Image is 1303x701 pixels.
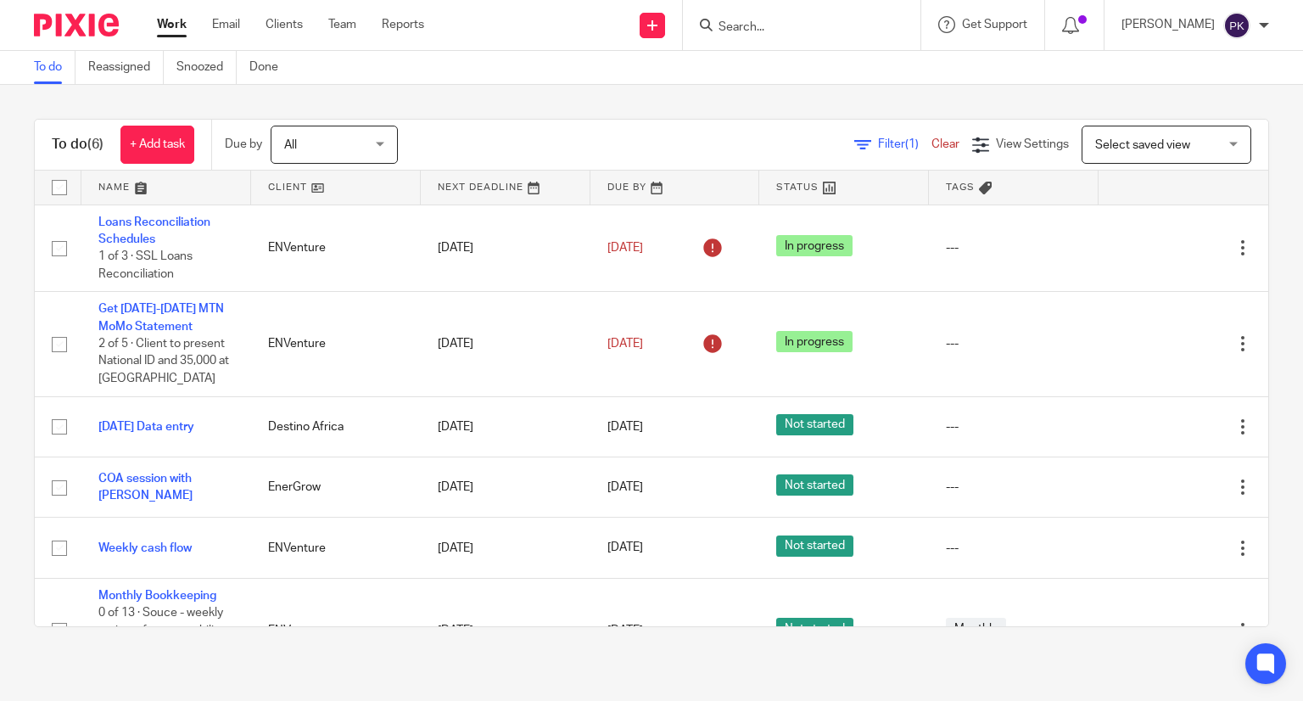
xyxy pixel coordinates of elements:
a: Monthly Bookkeeping [98,590,216,602]
span: [DATE] [607,542,643,554]
a: Done [249,51,291,84]
td: [DATE] [421,292,590,396]
td: [DATE] [421,457,590,518]
div: --- [946,479,1082,496]
img: Pixie [34,14,119,36]
a: To do [34,51,75,84]
span: [DATE] [607,421,643,433]
a: COA session with [PERSON_NAME] [98,473,193,502]
span: (1) [905,138,919,150]
a: Work [157,16,187,33]
span: In progress [776,331,853,352]
a: + Add task [120,126,194,164]
span: [DATE] [607,338,643,350]
span: [DATE] [607,481,643,493]
input: Search [717,20,870,36]
a: Snoozed [176,51,237,84]
span: Get Support [962,19,1027,31]
span: Monthly [946,618,1006,639]
td: [DATE] [421,518,590,578]
div: --- [946,335,1082,352]
a: Team [328,16,356,33]
span: Not started [776,536,853,557]
td: EnerGrow [251,457,421,518]
div: --- [946,239,1082,256]
a: Get [DATE]-[DATE] MTN MoMo Statement [98,303,224,332]
span: View Settings [996,138,1069,150]
a: [DATE] Data entry [98,421,194,433]
td: Destino Africa [251,396,421,457]
a: Email [212,16,240,33]
a: Clear [931,138,959,150]
span: 1 of 3 · SSL Loans Reconciliation [98,250,193,280]
td: ENVenture [251,205,421,292]
a: Weekly cash flow [98,542,192,554]
span: 0 of 13 · Souce - weekly review of accountability status of transactions + scan of... [98,607,224,671]
h1: To do [52,136,103,154]
p: [PERSON_NAME] [1121,16,1215,33]
div: --- [946,418,1082,435]
span: All [284,139,297,151]
td: [DATE] [421,396,590,457]
td: [DATE] [421,205,590,292]
span: Not started [776,474,853,496]
span: [DATE] [607,625,643,637]
td: [DATE] [421,578,590,682]
img: svg%3E [1223,12,1250,39]
span: Select saved view [1095,139,1190,151]
a: Clients [266,16,303,33]
div: --- [946,540,1082,557]
span: In progress [776,235,853,256]
a: Reports [382,16,424,33]
p: Due by [225,136,262,153]
td: ENVenture [251,518,421,578]
span: Not started [776,618,853,639]
span: Filter [878,138,931,150]
span: 2 of 5 · Client to present National ID and 35,000 at [GEOGRAPHIC_DATA] [98,338,229,384]
span: (6) [87,137,103,151]
td: ENVenture [251,578,421,682]
span: Tags [946,182,975,192]
span: [DATE] [607,242,643,254]
a: Loans Reconciliation Schedules [98,216,210,245]
span: Not started [776,414,853,435]
a: Reassigned [88,51,164,84]
td: ENVenture [251,292,421,396]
